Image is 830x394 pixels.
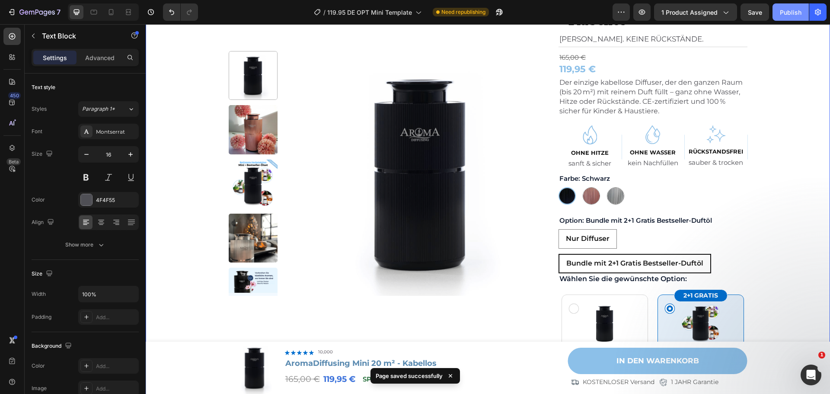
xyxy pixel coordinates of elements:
[96,314,137,321] div: Add...
[561,101,580,119] img: gempages_558143107544122270-c09f8620-b2e3-4d90-bd84-6d22204e44bc.webp
[780,8,801,17] div: Publish
[413,28,602,38] div: 165,00 €
[414,135,475,144] p: sanft & sicher
[83,135,132,184] img: AromaDiffusing Mini 20 m² - Kabellos - AromaDiffusing
[139,334,419,345] h1: AromaDiffusing Mini 20 m² - Kabellos
[32,148,54,160] div: Size
[539,134,601,143] p: sauber & trocken
[741,3,769,21] button: Save
[96,362,137,370] div: Add...
[96,385,137,393] div: Add...
[413,38,451,51] div: 119,95 €
[413,149,465,160] legend: Farbe: Schwarz
[471,331,553,342] p: IN DEN WARENKORB
[57,7,61,17] p: 7
[32,105,47,113] div: Styles
[32,340,73,352] div: Background
[146,24,830,394] iframe: Design area
[801,365,821,385] iframe: Intercom live chat
[32,384,47,392] div: Image
[43,53,67,62] p: Settings
[477,134,538,143] p: kein Nachfüllen
[476,123,539,134] h6: OHNE WASSER
[437,354,509,362] p: KOSTENLOSER Versand
[539,122,602,133] h6: Rückstandsfrei
[421,235,558,243] span: Bundle mit 2+1 Gratis Bestseller-Duftöl
[525,354,573,362] p: 1 JAHR Garantie
[85,53,115,62] p: Advanced
[437,101,451,120] img: gempages_558143107544122270-134b4e92-6df2-416b-a750-521793ceaefe.webp
[32,83,55,91] div: Text style
[78,101,139,117] button: Paragraph 1*
[83,243,132,292] img: Aroma Diffuser Mini 20 m² - Kabellos - AromaDiffusing
[83,81,132,130] img: Verbessern Sie Ihren Arbeitsplatz mit dem Aroma Diffuser Mini – 20m².
[323,8,326,17] span: /
[436,276,482,322] img: gempages_554213814434792698-97ee6291-07c1-4359-85ea-fb53d374b9bc.webp
[654,3,737,21] button: 1 product assigned
[65,240,105,249] div: Show more
[32,313,51,321] div: Padding
[3,3,64,21] button: 7
[441,8,485,16] span: Need republishing
[139,346,175,363] div: 165,00 €
[414,54,601,92] p: Der einzige kabellose Diffuser, der den ganzen Raum (bis 20 m²) mit reinem Duft füllt – ganz ohne...
[818,352,825,359] span: 1
[500,101,514,120] img: gempages_558143107544122270-6afcf013-2c39-4070-a011-bc83bd451a8c.webp
[83,189,132,238] img: Aroma Diffuser Mini 20 m² - Kabellos - AromaDiffusing
[79,286,138,302] input: Auto
[153,27,397,272] img: AromaDiffusing Mini Duftmaschine Schwarz – Kabelloser Diffusor für Räume bis 20m², elegantes Desi...
[32,362,45,370] div: Color
[177,346,211,363] div: 119,95 €
[32,196,45,204] div: Color
[32,237,139,253] button: Show more
[529,266,581,277] h2: 2+1 GRATIS
[327,8,412,17] span: 119.95 DE OPT Mini Template
[420,210,464,218] span: Nur Diffuser
[163,3,198,21] div: Undo/Redo
[748,9,762,16] span: Save
[532,276,578,322] img: gempages_554213814434792698-bf5cd6e3-65f5-46f9-8ffc-836289e090e9.webp
[414,10,601,20] p: [PERSON_NAME]. Keine Rückstände.
[413,191,567,202] legend: Option: Bundle mit 2+1 Gratis Bestseller-Duftöl
[8,92,21,99] div: 450
[32,217,56,228] div: Align
[413,124,476,134] h6: OHNE Hitze
[96,196,137,204] div: 4F4F55
[773,3,809,21] button: Publish
[216,348,258,362] div: SPAREN SIE
[82,105,115,113] span: Paragraph 1*
[32,290,46,298] div: Width
[422,324,602,350] a: IN DEN WARENKORB
[42,31,115,41] p: Text Block
[258,348,284,361] div: 45,05 €
[661,8,718,17] span: 1 product assigned
[32,128,42,135] div: Font
[96,128,137,136] div: Montserrat
[32,268,54,280] div: Size
[6,158,21,165] div: Beta
[414,250,601,259] p: Wählen Sie die gewünschte Option:
[376,372,443,380] p: Page saved successfully
[172,325,187,331] p: 10,000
